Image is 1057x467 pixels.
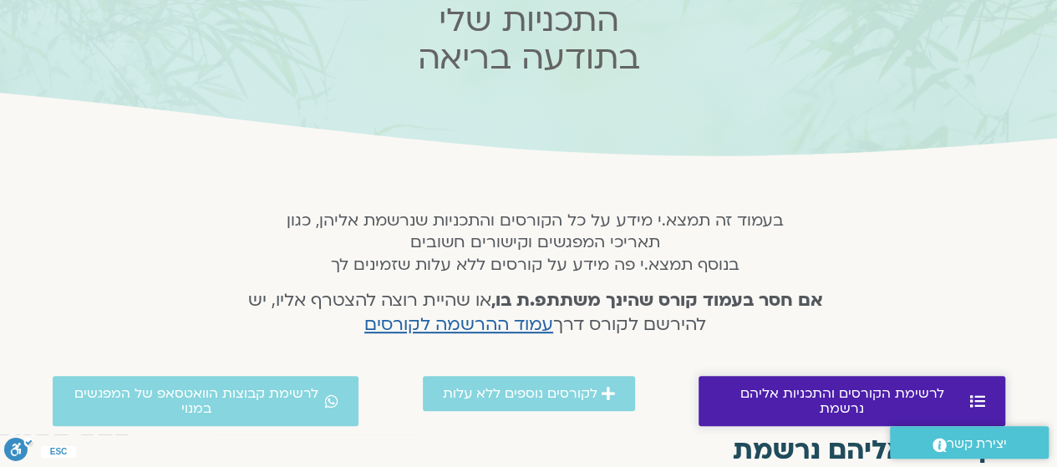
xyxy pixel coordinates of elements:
[364,312,553,337] a: עמוד ההרשמה לקורסים
[423,376,635,411] a: לקורסים נוספים ללא עלות
[61,435,997,465] h2: קורסים אליהם נרשמת
[201,2,856,77] h2: התכניות שלי בתודעה בריאה
[890,426,1049,459] a: יצירת קשר
[719,386,966,416] span: לרשימת הקורסים והתכניות אליהם נרשמת
[53,376,359,426] a: לרשימת קבוצות הוואטסאפ של המפגשים במנוי
[491,288,823,312] strong: אם חסר בעמוד קורס שהינך משתתפ.ת בו,
[947,433,1007,455] span: יצירת קשר
[226,210,845,276] h5: בעמוד זה תמצא.י מידע על כל הקורסים והתכניות שנרשמת אליהן, כגון תאריכי המפגשים וקישורים חשובים בנו...
[443,386,597,401] span: לקורסים נוספים ללא עלות
[73,386,322,416] span: לרשימת קבוצות הוואטסאפ של המפגשים במנוי
[226,289,845,338] h4: או שהיית רוצה להצטרף אליו, יש להירשם לקורס דרך
[699,376,1005,426] a: לרשימת הקורסים והתכניות אליהם נרשמת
